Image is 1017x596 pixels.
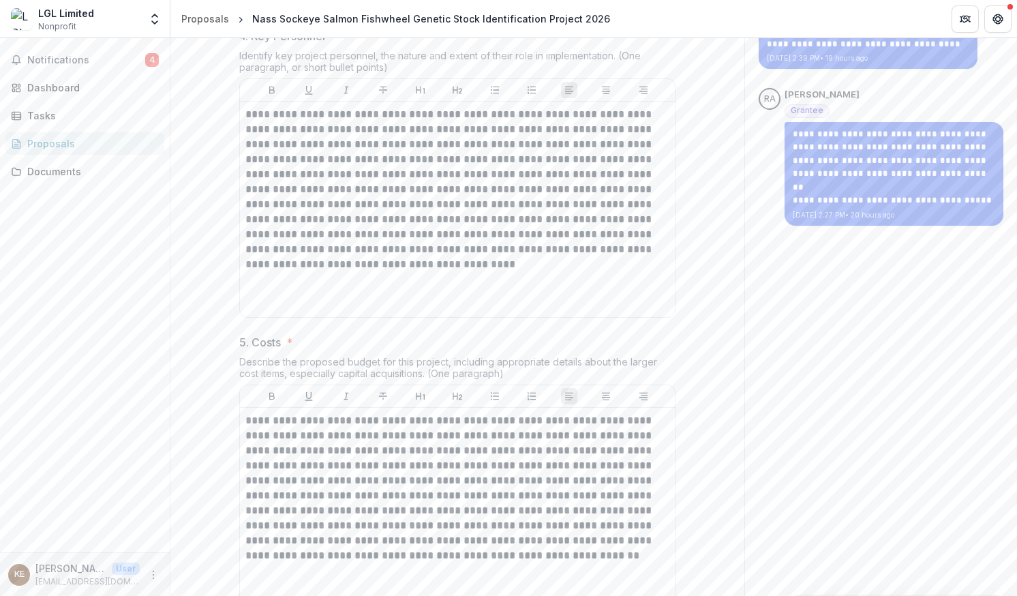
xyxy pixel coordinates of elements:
[5,160,164,183] a: Documents
[27,80,153,95] div: Dashboard
[38,6,94,20] div: LGL Limited
[523,388,540,404] button: Ordered List
[791,106,823,115] span: Grantee
[767,53,969,63] p: [DATE] 2:39 PM • 19 hours ago
[11,8,33,30] img: LGL Limited
[27,136,153,151] div: Proposals
[523,82,540,98] button: Ordered List
[35,576,140,588] p: [EMAIL_ADDRESS][DOMAIN_NAME]
[176,9,234,29] a: Proposals
[239,356,676,385] div: Describe the proposed budget for this project, including appropriate details about the larger cos...
[181,12,229,26] div: Proposals
[301,388,317,404] button: Underline
[5,76,164,99] a: Dashboard
[449,82,466,98] button: Heading 2
[145,5,164,33] button: Open entity switcher
[27,164,153,179] div: Documents
[561,388,577,404] button: Align Left
[764,95,776,104] div: Richard Alexander
[793,210,995,220] p: [DATE] 2:27 PM • 20 hours ago
[338,82,354,98] button: Italicize
[487,388,503,404] button: Bullet List
[176,9,616,29] nav: breadcrumb
[5,132,164,155] a: Proposals
[264,82,280,98] button: Bold
[112,563,140,575] p: User
[412,82,429,98] button: Heading 1
[412,388,429,404] button: Heading 1
[449,388,466,404] button: Heading 2
[145,567,162,583] button: More
[301,82,317,98] button: Underline
[561,82,577,98] button: Align Left
[27,55,145,66] span: Notifications
[239,50,676,78] div: Identify key project personnel, the nature and extent of their role in implementation. (One parag...
[5,49,164,71] button: Notifications4
[952,5,979,33] button: Partners
[338,388,354,404] button: Italicize
[35,561,106,576] p: [PERSON_NAME]
[252,12,610,26] div: Nass Sockeye Salmon Fishwheel Genetic Stock Identification Project 2026
[785,88,860,102] p: [PERSON_NAME]
[375,82,391,98] button: Strike
[145,53,159,67] span: 4
[27,108,153,123] div: Tasks
[264,388,280,404] button: Bold
[5,104,164,127] a: Tasks
[487,82,503,98] button: Bullet List
[38,20,76,33] span: Nonprofit
[598,388,614,404] button: Align Center
[375,388,391,404] button: Strike
[635,82,652,98] button: Align Right
[239,334,281,351] p: 5. Costs
[984,5,1012,33] button: Get Help
[598,82,614,98] button: Align Center
[635,388,652,404] button: Align Right
[14,570,25,579] div: Karl English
